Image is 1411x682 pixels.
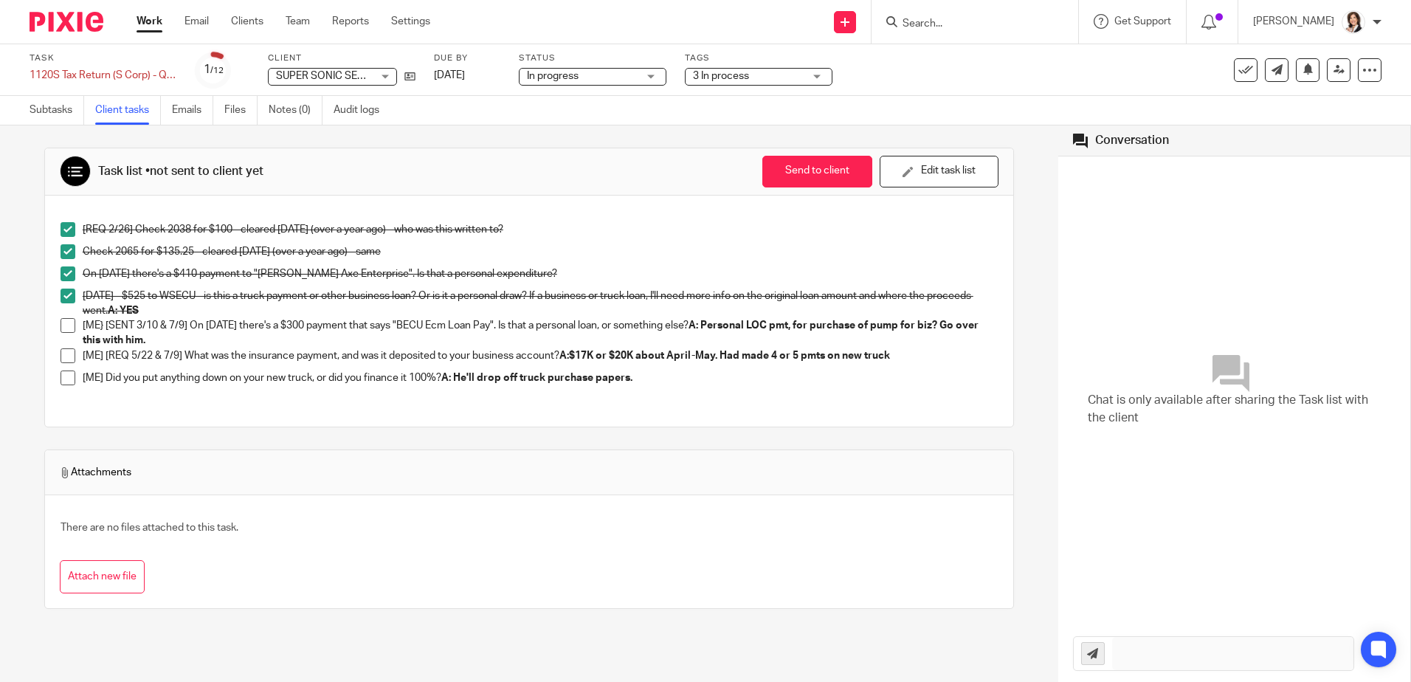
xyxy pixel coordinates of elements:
strong: A: YES [108,306,139,316]
a: Files [224,96,258,125]
a: Clients [231,14,263,29]
p: On [DATE] there's a $410 payment to "[PERSON_NAME] Axe Enterprise". Is that a personal expenditure? [83,266,998,281]
span: 3 In process [693,71,749,81]
small: /12 [210,66,224,75]
a: Email [184,14,209,29]
span: [DATE] [434,70,465,80]
span: In progress [527,71,579,81]
p: Check 2065 for $135.25 - cleared [DATE] (over a year ago) - same [83,244,998,259]
img: Pixie [30,12,103,32]
p: [ME] [REQ 5/22 & 7/9] What was the insurance payment, and was it deposited to your business account? [83,348,998,363]
div: 1 [204,61,224,78]
div: 1120S Tax Return (S Corp) - QBO [30,68,177,83]
p: [DATE] - $525 to WSECU - is this a truck payment or other business loan? Or is it a personal draw... [83,289,998,319]
label: Tags [685,52,832,64]
p: [PERSON_NAME] [1253,14,1334,29]
div: Conversation [1095,133,1169,148]
a: Settings [391,14,430,29]
a: Work [137,14,162,29]
input: Search [901,18,1034,31]
p: [ME] Did you put anything down on your new truck, or did you finance it 100%? [83,371,998,385]
a: Team [286,14,310,29]
span: Attachments [60,465,131,480]
img: BW%20Website%203%20-%20square.jpg [1342,10,1365,34]
a: Reports [332,14,369,29]
strong: A:$17K or $20K about April-May. Had made 4 or 5 pmts on new truck [559,351,890,361]
label: Task [30,52,177,64]
p: [REQ 2/26] Check 2038 for $100 - cleared [DATE] (over a year ago) - who was this written to? [83,222,998,237]
label: Client [268,52,415,64]
button: Send to client [762,156,872,187]
label: Status [519,52,666,64]
span: Chat is only available after sharing the Task list with the client [1088,392,1381,427]
a: Emails [172,96,213,125]
span: Get Support [1114,16,1171,27]
strong: A: He'll drop off truck purchase papers. [441,373,632,383]
div: Task list • [98,164,263,179]
a: Subtasks [30,96,84,125]
a: Notes (0) [269,96,322,125]
span: not sent to client yet [150,165,263,177]
a: Audit logs [334,96,390,125]
a: Client tasks [95,96,161,125]
button: Attach new file [60,560,145,593]
button: Edit task list [880,156,998,187]
p: [ME} [SENT 3/10 & 7/9] On [DATE] there's a $300 payment that says "BECU Ecm Loan Pay". Is that a ... [83,318,998,348]
label: Due by [434,52,500,64]
span: SUPER SONIC SERVICES INC [276,71,412,81]
span: There are no files attached to this task. [61,523,238,533]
